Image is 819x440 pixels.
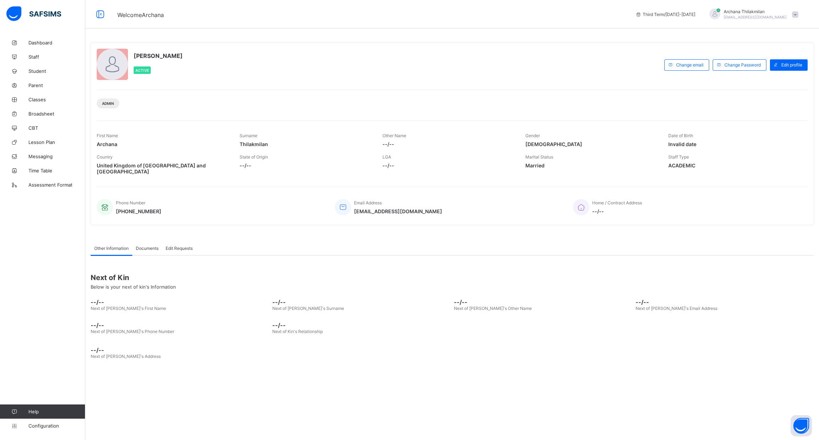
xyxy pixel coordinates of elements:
[91,322,269,329] span: --/--
[91,347,814,354] span: --/--
[592,208,642,214] span: --/--
[91,273,814,282] span: Next of Kin
[525,154,553,160] span: Marital Status
[791,415,812,436] button: Open asap
[354,200,382,205] span: Email Address
[525,133,540,138] span: Gender
[134,52,183,59] span: [PERSON_NAME]
[28,423,85,429] span: Configuration
[354,208,442,214] span: [EMAIL_ADDRESS][DOMAIN_NAME]
[272,306,344,311] span: Next of [PERSON_NAME]'s Surname
[97,141,229,147] span: Archana
[636,306,717,311] span: Next of [PERSON_NAME]'s Email Address
[240,133,257,138] span: Surname
[91,329,174,334] span: Next of [PERSON_NAME]'s Phone Number
[117,11,164,18] span: Welcome Archana
[668,141,801,147] span: Invalid date
[636,12,695,17] span: session/term information
[702,9,802,20] div: ArchanaThilakmilan
[94,246,129,251] span: Other Information
[28,182,85,188] span: Assessment Format
[102,101,114,106] span: Admin
[724,62,761,68] span: Change Password
[240,154,268,160] span: State of Origin
[454,306,532,311] span: Next of [PERSON_NAME]'s Other Name
[724,9,787,14] span: Archana Thilakmilan
[525,162,658,168] span: Married
[240,162,372,168] span: --/--
[272,299,450,306] span: --/--
[91,306,166,311] span: Next of [PERSON_NAME]'s First Name
[240,141,372,147] span: Thilakmilan
[97,154,113,160] span: Country
[382,154,391,160] span: LGA
[28,97,85,102] span: Classes
[592,200,642,205] span: Home / Contract Address
[636,299,814,306] span: --/--
[28,68,85,74] span: Student
[166,246,193,251] span: Edit Requests
[382,141,515,147] span: --/--
[382,162,515,168] span: --/--
[116,200,145,205] span: Phone Number
[28,111,85,117] span: Broadsheet
[28,154,85,159] span: Messaging
[116,208,161,214] span: [PHONE_NUMBER]
[91,299,269,306] span: --/--
[28,409,85,414] span: Help
[97,133,118,138] span: First Name
[668,154,689,160] span: Staff Type
[781,62,802,68] span: Edit profile
[6,6,61,21] img: safsims
[97,162,229,175] span: United Kingdom of [GEOGRAPHIC_DATA] and [GEOGRAPHIC_DATA]
[28,82,85,88] span: Parent
[382,133,406,138] span: Other Name
[724,15,787,19] span: [EMAIL_ADDRESS][DOMAIN_NAME]
[28,125,85,131] span: CBT
[668,162,801,168] span: ACADEMIC
[135,68,149,73] span: Active
[676,62,703,68] span: Change email
[668,133,693,138] span: Date of Birth
[454,299,632,306] span: --/--
[28,168,85,173] span: Time Table
[91,284,176,290] span: Below is your next of kin's Information
[28,40,85,45] span: Dashboard
[525,141,658,147] span: [DEMOGRAPHIC_DATA]
[28,54,85,60] span: Staff
[136,246,159,251] span: Documents
[272,329,323,334] span: Next of Kin's Relationship
[91,354,161,359] span: Next of [PERSON_NAME]'s Address
[272,322,450,329] span: --/--
[28,139,85,145] span: Lesson Plan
